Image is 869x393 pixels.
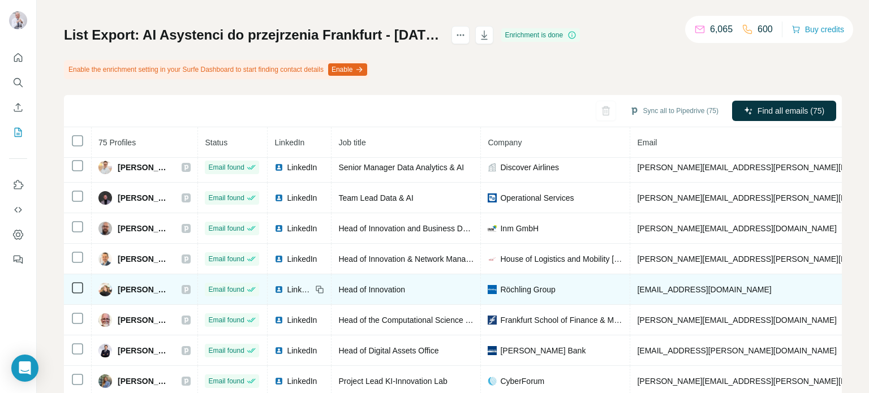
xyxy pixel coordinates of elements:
img: Avatar [9,11,27,29]
span: Email found [208,346,244,356]
button: Quick start [9,47,27,68]
img: company-logo [488,193,497,202]
img: LinkedIn logo [274,285,283,294]
span: Email found [208,315,244,325]
span: LinkedIn [287,223,317,234]
span: [PERSON_NAME] [118,192,170,204]
img: Avatar [98,283,112,296]
span: Email found [208,223,244,234]
img: Avatar [98,191,112,205]
button: Enrich CSV [9,97,27,118]
span: [PERSON_NAME] [118,314,170,326]
span: Röchling Group [500,284,555,295]
img: company-logo [488,316,497,325]
span: LinkedIn [287,375,317,387]
img: LinkedIn logo [274,346,283,355]
img: LinkedIn logo [274,316,283,325]
span: Find all emails (75) [758,105,824,116]
div: Open Intercom Messenger [11,355,38,382]
img: company-logo [488,346,497,355]
span: Head of Innovation & Network Management [338,254,492,264]
span: LinkedIn [274,138,304,147]
img: LinkedIn logo [274,193,283,202]
span: Head of Innovation and Business Development [338,224,504,233]
span: LinkedIn [287,162,317,173]
p: 600 [758,23,773,36]
span: Email [637,138,657,147]
span: Frankfurt School of Finance & Management [500,314,623,326]
span: Inm GmbH [500,223,539,234]
span: LinkedIn [287,253,317,265]
img: company-logo [488,254,497,264]
span: LinkedIn [287,284,312,295]
span: [PERSON_NAME] [118,284,170,295]
span: [EMAIL_ADDRESS][DOMAIN_NAME] [637,285,771,294]
span: [PERSON_NAME][EMAIL_ADDRESS][DOMAIN_NAME] [637,224,836,233]
span: Project Lead KI-Innovation Lab [338,377,447,386]
span: Discover Airlines [500,162,558,173]
button: Feedback [9,249,27,270]
span: Company [488,138,522,147]
span: Email found [208,376,244,386]
span: [PERSON_NAME] [118,253,170,265]
span: 75 Profiles [98,138,136,147]
span: [PERSON_NAME][EMAIL_ADDRESS][DOMAIN_NAME] [637,316,836,325]
img: Avatar [98,161,112,174]
img: LinkedIn logo [274,224,283,233]
img: company-logo [488,377,497,386]
span: Head of Digital Assets Office [338,346,438,355]
button: Dashboard [9,224,27,245]
button: Find all emails (75) [732,101,836,121]
span: Email found [208,162,244,172]
span: LinkedIn [287,314,317,326]
span: Operational Services [500,192,574,204]
img: LinkedIn logo [274,254,283,264]
div: Enable the enrichment setting in your Surfe Dashboard to start finding contact details [64,60,369,79]
span: LinkedIn [287,192,317,204]
button: Buy credits [791,21,844,37]
p: 6,065 [710,23,733,36]
span: LinkedIn [287,345,317,356]
img: LinkedIn logo [274,163,283,172]
button: Enable [328,63,367,76]
button: actions [451,26,470,44]
span: Head of the Computational Science & Philosophy Department [338,316,555,325]
span: [PERSON_NAME] [118,375,170,387]
span: House of Logistics and Mobility [PERSON_NAME] [500,253,623,265]
img: company-logo [488,224,497,233]
span: Job title [338,138,365,147]
img: Avatar [98,252,112,266]
img: company-logo [488,285,497,294]
img: Avatar [98,313,112,327]
button: Use Surfe API [9,200,27,220]
span: Senior Manager Data Analytics & AI [338,163,464,172]
span: Email found [208,254,244,264]
span: Email found [208,284,244,295]
span: Team Lead Data & AI [338,193,413,202]
button: My lists [9,122,27,142]
span: Status [205,138,227,147]
span: [PERSON_NAME] Bank [500,345,586,356]
button: Sync all to Pipedrive (75) [622,102,726,119]
img: Avatar [98,344,112,357]
img: LinkedIn logo [274,377,283,386]
span: [EMAIL_ADDRESS][PERSON_NAME][DOMAIN_NAME] [637,346,836,355]
h1: List Export: AI Asystenci do przejrzenia Frankfurt - [DATE] 12:35 [64,26,441,44]
span: [PERSON_NAME] [118,345,170,356]
button: Use Surfe on LinkedIn [9,175,27,195]
div: Enrichment is done [501,28,580,42]
span: [PERSON_NAME] [118,162,170,173]
span: CyberForum [500,375,544,387]
img: Avatar [98,374,112,388]
img: Avatar [98,222,112,235]
span: Email found [208,193,244,203]
button: Search [9,72,27,93]
span: [PERSON_NAME] [118,223,170,234]
span: Head of Innovation [338,285,405,294]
